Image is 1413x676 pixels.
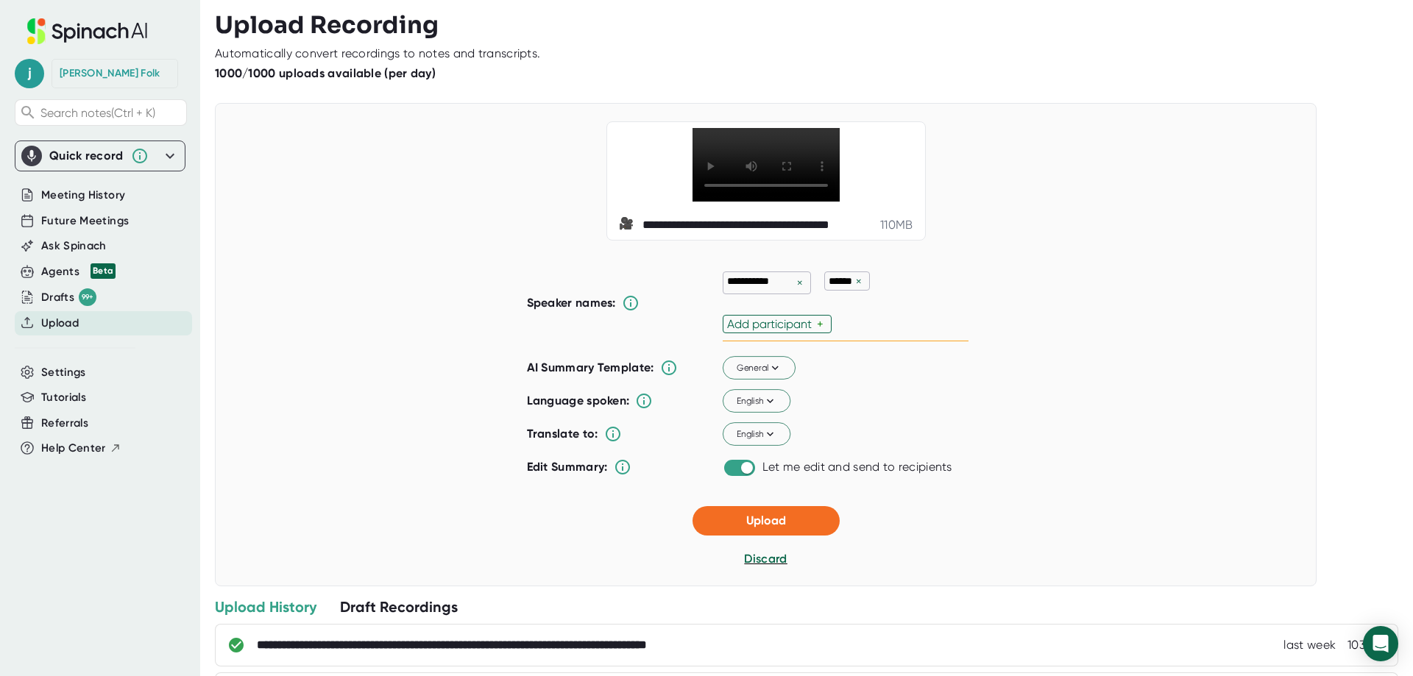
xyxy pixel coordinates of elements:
[527,394,630,408] b: Language spoken:
[41,288,96,306] button: Drafts 99+
[736,394,776,408] span: English
[1283,638,1336,652] div: 8/6/2025, 12:24:49 AM
[527,360,654,375] b: AI Summary Template:
[527,296,616,310] b: Speaker names:
[41,263,116,280] div: Agents
[1363,626,1398,661] div: Open Intercom Messenger
[41,364,86,381] button: Settings
[49,149,124,163] div: Quick record
[41,288,96,306] div: Drafts
[619,216,637,234] span: video
[746,513,786,527] span: Upload
[41,440,106,457] span: Help Center
[21,141,179,171] div: Quick record
[91,263,116,279] div: Beta
[527,427,598,441] b: Translate to:
[1348,638,1386,652] div: 103 MB
[727,317,817,331] div: Add participant
[527,460,608,474] b: Edit Summary:
[215,46,540,61] div: Automatically convert recordings to notes and transcripts.
[723,357,796,380] button: General
[736,361,782,374] span: General
[41,263,116,280] button: Agents Beta
[41,315,79,332] button: Upload
[41,213,129,230] button: Future Meetings
[744,550,787,568] button: Discard
[41,187,125,204] button: Meeting History
[723,390,790,413] button: English
[736,427,776,441] span: English
[40,106,155,120] span: Search notes (Ctrl + K)
[215,66,436,80] b: 1000/1000 uploads available (per day)
[60,67,160,80] div: Janice Folk
[215,597,316,616] div: Upload History
[215,11,1398,39] h3: Upload Recording
[79,288,96,306] div: 99+
[793,276,807,290] div: ×
[693,506,840,536] button: Upload
[41,440,121,457] button: Help Center
[15,59,44,88] span: j
[880,218,913,232] div: 110 MB
[852,274,865,288] div: ×
[762,460,952,474] div: Let me edit and send to recipients
[41,238,107,255] button: Ask Spinach
[744,552,787,566] span: Discard
[817,317,827,331] div: +
[723,423,790,446] button: English
[41,415,88,432] button: Referrals
[41,389,86,406] button: Tutorials
[340,597,458,616] div: Draft Recordings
